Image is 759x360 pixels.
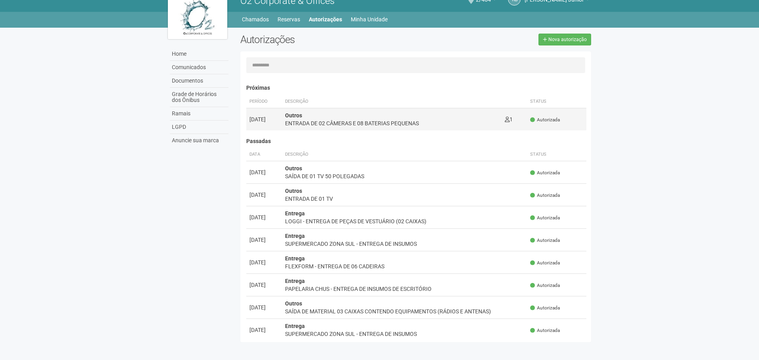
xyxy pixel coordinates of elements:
th: Descrição [282,95,502,108]
strong: Outros [285,188,302,194]
div: [DATE] [249,191,279,199]
th: Status [527,148,586,161]
span: Autorizada [530,170,560,176]
div: ENTRADA DE 01 TV [285,195,524,203]
span: Autorizada [530,260,560,266]
h4: Próximas [246,85,587,91]
span: Autorizada [530,282,560,289]
h4: Passadas [246,138,587,144]
div: [DATE] [249,281,279,289]
th: Descrição [282,148,527,161]
strong: Outros [285,112,302,119]
a: Reservas [278,14,300,25]
strong: Outros [285,300,302,307]
a: Chamados [242,14,269,25]
div: SUPERMERCADO ZONA SUL - ENTREGA DE INSUMOS [285,330,524,338]
div: [DATE] [249,213,279,221]
span: Autorizada [530,192,560,199]
a: Autorizações [309,14,342,25]
div: FLEXFORM - ENTREGA DE 06 CADEIRAS [285,262,524,270]
a: Comunicados [170,61,228,74]
span: Autorizada [530,215,560,221]
span: 1 [505,116,513,123]
span: Autorizada [530,117,560,123]
span: Nova autorização [548,37,587,42]
span: Autorizada [530,305,560,311]
strong: Entrega [285,278,305,284]
a: Nova autorização [538,34,591,45]
strong: Entrega [285,210,305,217]
div: SUPERMERCADO ZONA SUL - ENTREGA DE INSUMOS [285,240,524,248]
a: Minha Unidade [351,14,388,25]
div: [DATE] [249,258,279,266]
a: Home [170,47,228,61]
a: LGPD [170,121,228,134]
div: PAPELARIA CHUS - ENTREGA DE INSUMOS DE ESCRITÓRIO [285,285,524,293]
div: SAÍDA DE MATERIAL 03 CAIXAS CONTENDO EQUIPAMENTOS (RÁDIOS E ANTENAS) [285,307,524,315]
span: Autorizada [530,327,560,334]
span: Autorizada [530,237,560,244]
div: ENTRADA DE 02 CÂMERAS E 08 BATERIAS PEQUENAS [285,119,498,127]
a: Ramais [170,107,228,121]
div: [DATE] [249,326,279,334]
div: [DATE] [249,236,279,244]
th: Status [527,95,586,108]
div: LOGGI - ENTREGA DE PEÇAS DE VESTUÁRIO (02 CAIXAS) [285,217,524,225]
div: [DATE] [249,303,279,311]
div: [DATE] [249,115,279,123]
a: Grade de Horários dos Ônibus [170,88,228,107]
a: Documentos [170,74,228,88]
strong: Entrega [285,255,305,262]
strong: Outros [285,165,302,172]
th: Período [246,95,282,108]
a: Anuncie sua marca [170,134,228,147]
div: [DATE] [249,168,279,176]
div: SAÍDA DE 01 TV 50 POLEGADAS [285,172,524,180]
th: Data [246,148,282,161]
strong: Entrega [285,323,305,329]
strong: Entrega [285,233,305,239]
h2: Autorizações [240,34,410,45]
